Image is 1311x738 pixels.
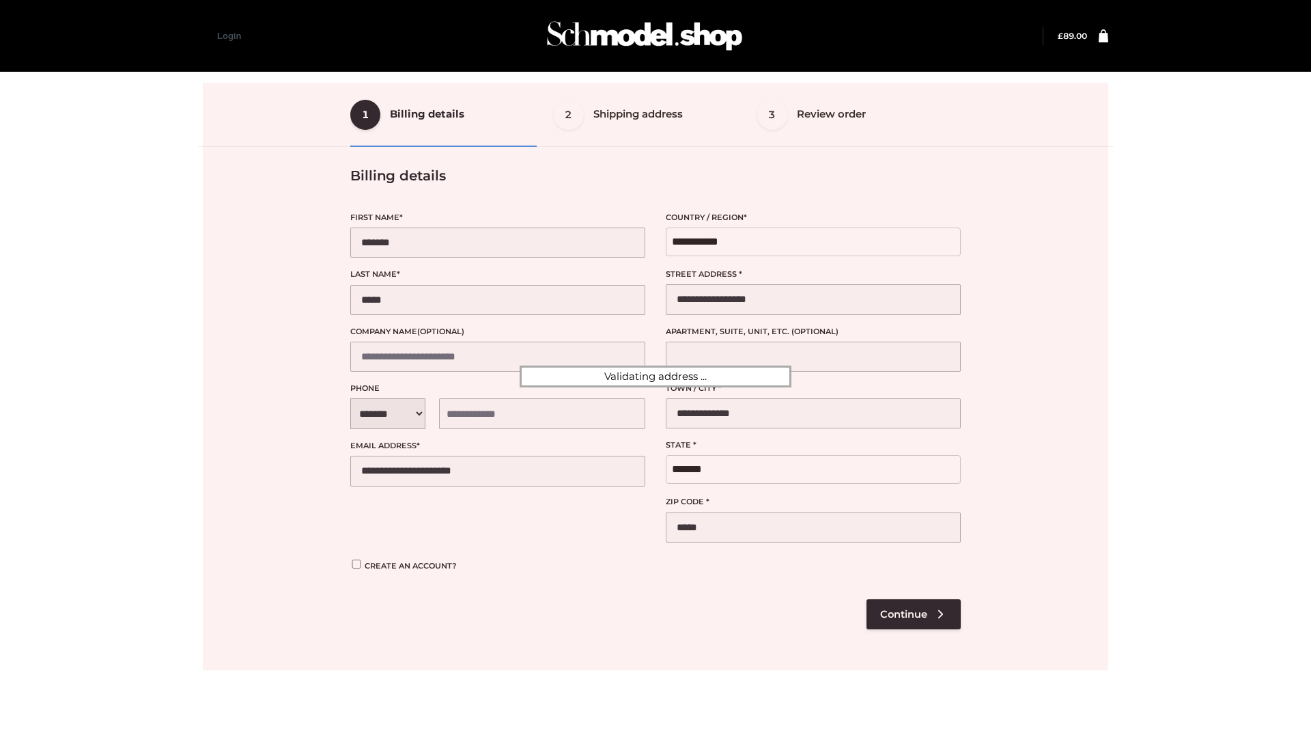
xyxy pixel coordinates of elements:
span: £ [1058,31,1063,41]
bdi: 89.00 [1058,31,1087,41]
a: £89.00 [1058,31,1087,41]
div: Validating address ... [520,366,791,387]
img: Schmodel Admin 964 [542,9,747,63]
a: Login [217,31,241,41]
